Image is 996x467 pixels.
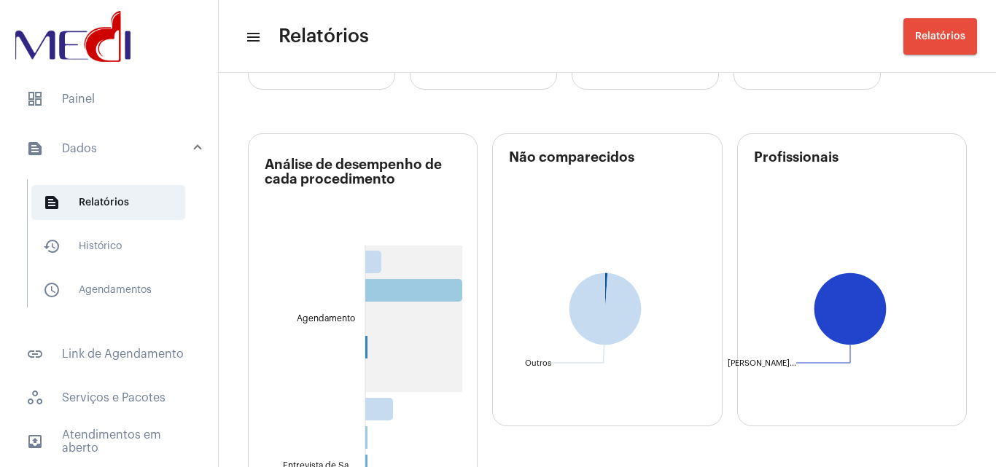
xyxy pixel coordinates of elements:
path: Entrevista de Saúde Concluído 12 [365,398,393,420]
span: Agendamentos [31,272,185,307]
mat-panel-title: Dados [26,140,195,157]
img: d3a1b5fa-500b-b90f-5a1c-719c20e9830b.png [12,7,134,66]
path: Agendamento Cancelado 1 [365,336,367,358]
mat-expansion-panel-header: sidenav iconDados [9,125,218,172]
span: Histórico [31,229,185,264]
span: sidenav icon [26,389,44,407]
h3: Análise de desempenho de cada procedimento [265,157,477,214]
mat-icon: sidenav icon [26,140,44,157]
span: sidenav icon [26,90,44,108]
span: Link de Agendamento [15,337,203,372]
path: Agendamento Concluído 7 [365,251,381,273]
span: Painel [15,82,203,117]
span: Atendimentos em aberto [15,424,203,459]
mat-icon: sidenav icon [26,433,44,450]
h3: Não comparecidos [509,150,721,216]
span: Relatórios [915,31,965,42]
mat-icon: sidenav icon [43,238,61,255]
mat-icon: sidenav icon [43,194,61,211]
span: Relatórios [279,25,369,48]
mat-icon: sidenav icon [245,28,260,46]
path: Agendamento Pendente 42 [365,279,462,302]
mat-icon: sidenav icon [26,345,44,363]
text: Outros [525,358,551,366]
text: [PERSON_NAME]... [728,358,796,366]
span: Serviços e Pacotes [15,380,203,415]
mat-icon: sidenav icon [43,281,61,299]
path: Entrevista de Saúde Pendente 1 [365,426,367,449]
button: Relatórios [903,18,977,55]
div: sidenav iconDados [9,172,218,328]
h3: Profissionais [754,150,966,216]
span: Relatórios [31,185,185,220]
text: Agendamento [297,314,355,323]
